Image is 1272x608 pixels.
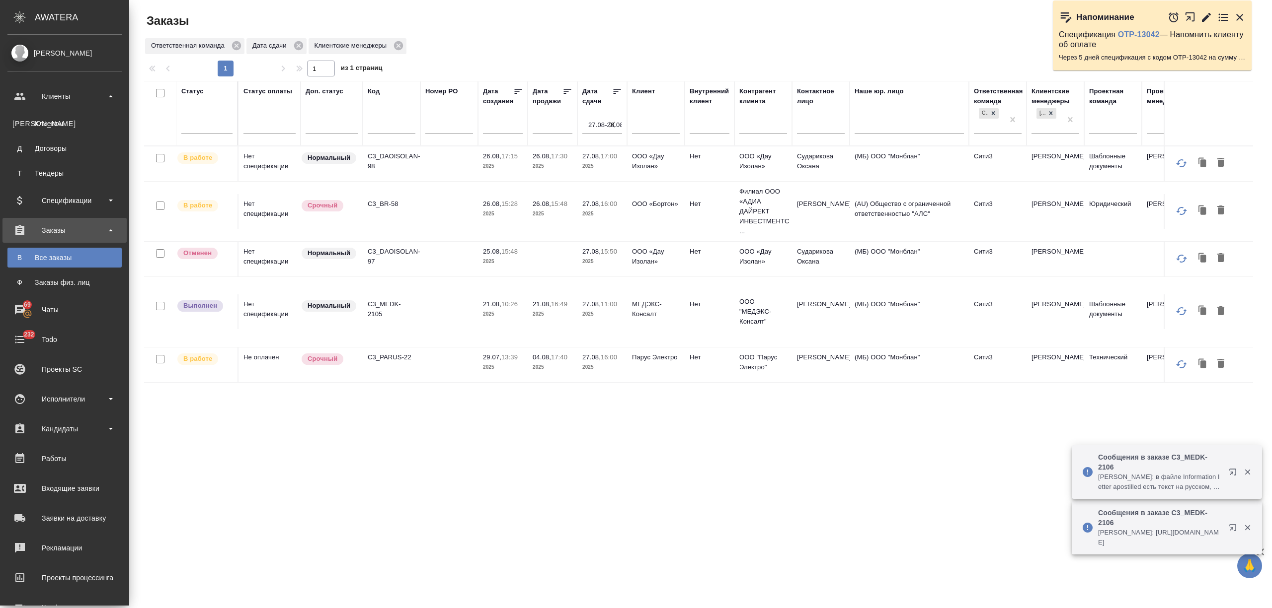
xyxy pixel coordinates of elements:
[7,451,122,466] div: Работы
[582,86,612,106] div: Дата сдачи
[18,300,37,310] span: 69
[1035,107,1057,120] div: Никитина Татьяна
[1170,299,1193,323] button: Обновить
[1098,452,1222,472] p: Сообщения в заказе C3_MEDK-2106
[368,151,415,171] p: C3_DAOISOLAN-98
[1076,12,1134,22] p: Напоминание
[1170,199,1193,223] button: Обновить
[1193,249,1212,268] button: Клонировать
[483,86,513,106] div: Дата создания
[690,151,729,161] p: Нет
[1147,86,1194,106] div: Проектные менеджеры
[483,152,501,160] p: 26.08,
[308,354,337,364] p: Срочный
[1027,347,1084,382] td: [PERSON_NAME]
[582,300,601,308] p: 27.08,
[238,242,301,276] td: Нет спецификации
[850,194,969,229] td: (AU) Общество с ограниченной ответственностью "АЛС"
[551,200,567,207] p: 15:48
[7,332,122,347] div: Todo
[979,108,988,119] div: Сити3
[969,347,1027,382] td: Сити3
[632,352,680,362] p: Парус Электро
[551,353,567,361] p: 17:40
[183,201,212,210] p: В работе
[176,299,233,313] div: Выставляет ПМ после сдачи и проведения начислений. Последний этап для ПМа
[1170,151,1193,175] button: Обновить
[12,119,117,129] div: Клиенты
[238,146,301,181] td: Нет спецификации
[7,540,122,555] div: Рекламации
[306,86,343,96] div: Доп. статус
[582,200,601,207] p: 27.08,
[551,300,567,308] p: 16:49
[308,301,350,311] p: Нормальный
[7,481,122,496] div: Входящие заявки
[601,248,617,255] p: 15:50
[368,352,415,362] p: C3_PARUS-22
[533,200,551,207] p: 26.08,
[850,294,969,329] td: (МБ) ООО "Монблан"
[12,277,117,287] div: Заказы физ. лиц
[582,362,622,372] p: 2025
[969,294,1027,329] td: Сити3
[1089,86,1137,106] div: Проектная команда
[533,300,551,308] p: 21.08,
[7,272,122,292] a: ФЗаказы физ. лиц
[1084,194,1142,229] td: Юридический
[2,565,127,590] a: Проекты процессинга
[483,362,523,372] p: 2025
[7,248,122,268] a: ВВсе заказы
[1084,347,1142,382] td: Технический
[368,247,415,267] p: C3_DAOISOLAN-97
[1059,30,1246,50] p: Спецификация — Напомнить клиенту об оплате
[1237,523,1258,532] button: Закрыть
[739,86,787,106] div: Контрагент клиента
[501,248,518,255] p: 15:48
[582,152,601,160] p: 27.08,
[501,300,518,308] p: 10:26
[533,362,572,372] p: 2025
[1170,352,1193,376] button: Обновить
[238,294,301,329] td: Нет спецификации
[176,199,233,212] div: Выставляет ПМ после принятия заказа от КМа
[551,152,567,160] p: 17:30
[425,86,458,96] div: Номер PO
[145,38,244,54] div: Ответственная команда
[792,294,850,329] td: [PERSON_NAME]
[855,86,904,96] div: Наше юр. лицо
[533,152,551,160] p: 26.08,
[1193,355,1212,374] button: Клонировать
[7,48,122,59] div: [PERSON_NAME]
[1036,108,1045,119] div: [PERSON_NAME]
[2,506,127,531] a: Заявки на доставку
[7,138,122,158] a: ДДоговоры
[2,476,127,501] a: Входящие заявки
[18,330,40,339] span: 232
[301,352,358,366] div: Выставляется автоматически, если на указанный объем услуг необходимо больше времени в стандартном...
[1142,146,1199,181] td: [PERSON_NAME]
[341,62,383,76] span: из 1 страниц
[797,86,845,106] div: Контактное лицо
[12,143,117,153] div: Договоры
[7,223,122,238] div: Заказы
[792,146,850,181] td: Сударикова Оксана
[582,248,601,255] p: 27.08,
[308,248,350,258] p: Нормальный
[582,257,622,267] p: 2025
[632,151,680,171] p: ООО «Дау Изолан»
[183,248,212,258] p: Отменен
[690,299,729,309] p: Нет
[739,247,787,267] p: ООО «Дау Изолан»
[978,107,1000,120] div: Сити3
[1193,302,1212,321] button: Клонировать
[2,357,127,382] a: Проекты SC
[632,247,680,267] p: ООО «Дау Изолан»
[483,248,501,255] p: 25.08,
[252,41,290,51] p: Дата сдачи
[601,200,617,207] p: 16:00
[1212,355,1229,374] button: Удалить
[1032,86,1079,106] div: Клиентские менеджеры
[1212,302,1229,321] button: Удалить
[1223,462,1247,486] button: Открыть в новой вкладке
